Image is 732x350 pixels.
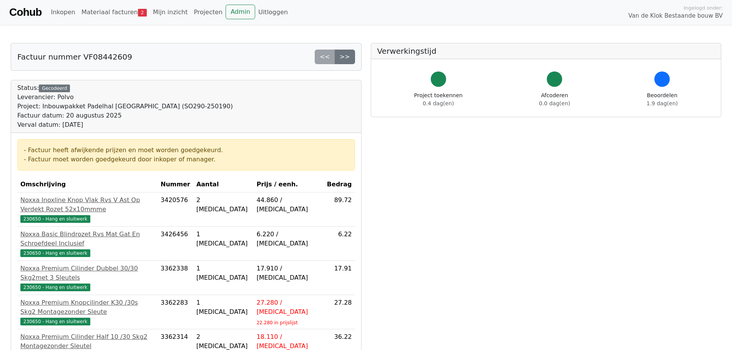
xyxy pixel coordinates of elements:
[150,5,191,20] a: Mijn inzicht
[257,264,321,282] div: 17.910 / [MEDICAL_DATA]
[20,215,90,223] span: 230650 - Hang en sluitwerk
[377,46,715,56] h5: Verwerkingstijd
[17,52,132,61] h5: Factuur nummer VF08442609
[20,264,154,282] div: Noxxa Premium Cilinder Dubbel 30/30 Skg2met 3 Sleutels
[191,5,226,20] a: Projecten
[20,284,90,291] span: 230650 - Hang en sluitwerk
[257,298,321,317] div: 27.280 / [MEDICAL_DATA]
[196,230,251,248] div: 1 [MEDICAL_DATA]
[158,261,193,295] td: 3362338
[539,91,570,108] div: Afcoderen
[17,83,233,129] div: Status:
[324,192,355,227] td: 89.72
[226,5,255,19] a: Admin
[48,5,78,20] a: Inkopen
[158,295,193,329] td: 3362283
[17,102,233,111] div: Project: Inbouwpakket Padelhal [GEOGRAPHIC_DATA] (SO290-250190)
[647,91,678,108] div: Beoordelen
[20,230,154,248] div: Noxxa Basic Blindrozet Rvs Mat Gat En Schroefdeel Inclusief
[196,196,251,214] div: 2 [MEDICAL_DATA]
[684,4,723,12] span: Ingelogd onder:
[17,111,233,120] div: Factuur datum: 20 augustus 2025
[20,249,90,257] span: 230650 - Hang en sluitwerk
[20,196,154,214] div: Noxxa Inoxline Knop Vlak Rvs V Ast Op Verdekt Rozet 52x10mmme
[255,5,291,20] a: Uitloggen
[324,295,355,329] td: 27.28
[9,3,41,22] a: Cohub
[324,177,355,192] th: Bedrag
[257,230,321,248] div: 6.220 / [MEDICAL_DATA]
[423,100,454,106] span: 0.4 dag(en)
[20,318,90,325] span: 230650 - Hang en sluitwerk
[158,192,193,227] td: 3420576
[20,298,154,326] a: Noxxa Premium Knopcilinder K30 /30s Skg2 Montagezonder Sleute230650 - Hang en sluitwerk
[324,227,355,261] td: 6.22
[193,177,254,192] th: Aantal
[335,50,355,64] a: >>
[257,196,321,214] div: 44.860 / [MEDICAL_DATA]
[24,146,349,155] div: - Factuur heeft afwijkende prijzen en moet worden goedgekeurd.
[324,261,355,295] td: 17.91
[196,264,251,282] div: 1 [MEDICAL_DATA]
[20,196,154,223] a: Noxxa Inoxline Knop Vlak Rvs V Ast Op Verdekt Rozet 52x10mmme230650 - Hang en sluitwerk
[158,227,193,261] td: 3426456
[17,177,158,192] th: Omschrijving
[20,298,154,317] div: Noxxa Premium Knopcilinder K30 /30s Skg2 Montagezonder Sleute
[24,155,349,164] div: - Factuur moet worden goedgekeurd door inkoper of manager.
[196,298,251,317] div: 1 [MEDICAL_DATA]
[17,120,233,129] div: Verval datum: [DATE]
[257,320,298,325] sub: 22.280 in prijslijst
[20,264,154,292] a: Noxxa Premium Cilinder Dubbel 30/30 Skg2met 3 Sleutels230650 - Hang en sluitwerk
[254,177,324,192] th: Prijs / eenh.
[647,100,678,106] span: 1.9 dag(en)
[539,100,570,106] span: 0.0 dag(en)
[158,177,193,192] th: Nummer
[17,93,233,102] div: Leverancier: Polvo
[628,12,723,20] span: Van de Klok Bestaande bouw BV
[39,85,70,92] div: Gecodeerd
[138,9,147,17] span: 2
[20,230,154,257] a: Noxxa Basic Blindrozet Rvs Mat Gat En Schroefdeel Inclusief230650 - Hang en sluitwerk
[78,5,150,20] a: Materiaal facturen2
[414,91,463,108] div: Project toekennen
